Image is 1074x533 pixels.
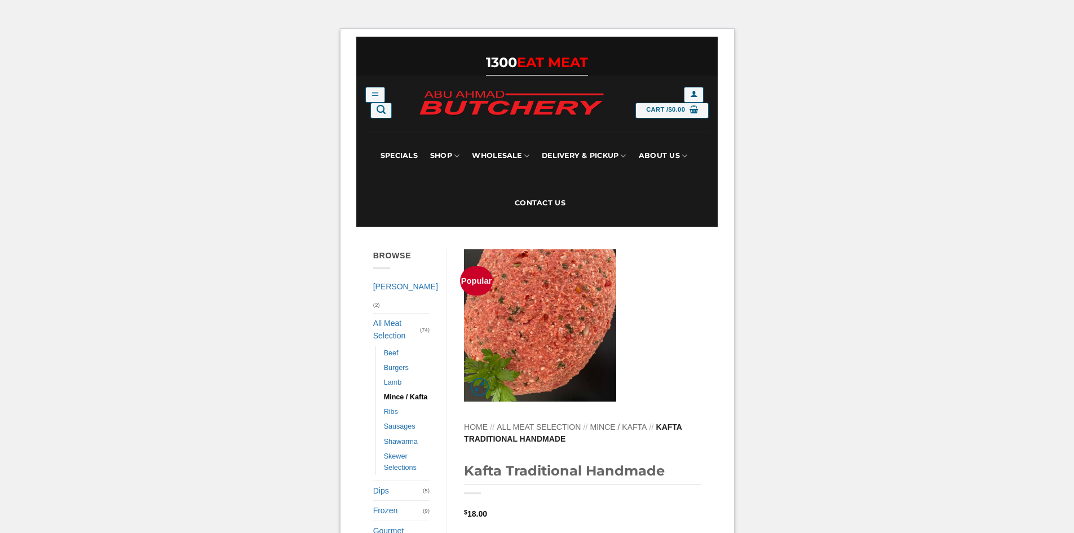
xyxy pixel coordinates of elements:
[381,132,418,179] a: Specials
[464,249,616,402] img: Kafta Traditional Handmade
[373,297,380,313] span: (2)
[515,179,565,227] a: Contact Us
[423,482,430,499] span: (5)
[420,321,430,338] span: (74)
[373,501,423,520] a: Frozen
[384,375,402,390] a: Lamb
[384,404,398,419] a: Ribs
[410,83,613,124] img: Abu Ahmad Butchery
[490,422,494,431] span: //
[384,390,428,404] a: Mince / Kafta
[430,132,459,179] a: SHOP
[384,419,416,434] a: Sausages
[635,103,709,118] a: View cart
[590,422,647,431] a: Mince / Kafta
[517,54,588,71] span: EAT MEAT
[471,378,489,397] a: Zoom
[649,422,654,431] span: //
[669,106,686,113] bdi: 0.00
[486,54,517,71] span: 1300
[646,105,685,115] span: Cart /
[384,434,418,449] a: Shawarma
[373,481,423,500] a: Dips
[373,277,438,296] a: [PERSON_NAME]
[464,509,487,518] bdi: 18.00
[669,105,673,115] span: $
[373,314,420,346] a: All Meat Selection
[464,462,701,484] h1: Kafta Traditional Handmade
[370,103,392,118] a: Search
[384,346,399,360] a: Beef
[542,132,626,179] a: Delivery & Pickup
[486,54,588,71] a: 1300EAT MEAT
[464,508,467,517] span: $
[497,422,581,431] a: All Meat Selection
[365,87,385,103] a: Menu
[639,132,687,179] a: About Us
[472,132,529,179] a: Wholesale
[373,251,412,260] span: Browse
[584,422,588,431] span: //
[464,422,488,431] a: Home
[684,87,704,103] a: Login
[384,449,430,475] a: Skewer Selections
[384,360,409,375] a: Burgers
[423,503,430,519] span: (9)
